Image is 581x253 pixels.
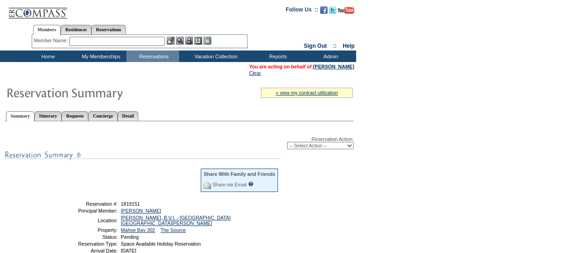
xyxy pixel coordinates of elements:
[5,136,354,149] div: Reservation Action:
[121,201,140,207] span: 1819151
[5,149,280,161] img: subTtlResSummary.gif
[6,83,190,101] img: Reservaton Summary
[248,181,254,186] input: What is this?
[176,37,184,45] img: View
[52,201,118,207] td: Reservation #:
[303,51,356,62] td: Admin
[167,37,175,45] img: b_edit.gif
[21,51,73,62] td: Home
[286,6,318,17] td: Follow Us ::
[338,9,354,15] a: Subscribe to our YouTube Channel
[34,37,69,45] div: Member Name:
[126,51,179,62] td: Reservations
[179,51,250,62] td: Vacation Collection
[329,6,336,14] img: Follow us on Twitter
[320,6,327,14] img: Become our fan on Facebook
[194,37,202,45] img: Reservations
[250,51,303,62] td: Reports
[34,111,62,121] a: Itinerary
[73,51,126,62] td: My Memberships
[160,227,186,233] a: The Source
[343,43,355,49] a: Help
[61,25,91,34] a: Residences
[52,215,118,226] td: Location:
[333,43,337,49] span: ::
[320,9,327,15] a: Become our fan on Facebook
[203,171,275,177] div: Share With Family and Friends
[121,215,231,226] a: [PERSON_NAME], B.V.I. - [GEOGRAPHIC_DATA] [GEOGRAPHIC_DATA][PERSON_NAME]
[121,208,161,214] a: [PERSON_NAME]
[276,90,338,96] a: » view my contract utilization
[52,241,118,247] td: Reservation Type:
[52,208,118,214] td: Principal Member:
[249,64,354,69] span: You are acting on behalf of:
[91,25,126,34] a: Reservations
[121,227,155,233] a: Mahoe Bay 302
[338,7,354,14] img: Subscribe to our YouTube Channel
[185,37,193,45] img: Impersonate
[52,227,118,233] td: Property:
[33,25,61,35] a: Members
[6,111,34,121] a: Summary
[121,241,201,247] span: Space Available Holiday Reservation
[88,111,117,121] a: Concierge
[304,43,327,49] a: Sign Out
[118,111,139,121] a: Detail
[329,9,336,15] a: Follow us on Twitter
[52,234,118,240] td: Status:
[121,234,139,240] span: Pending
[313,64,354,69] a: [PERSON_NAME]
[212,182,247,187] a: Share via Email
[203,37,211,45] img: b_calculator.gif
[62,111,88,121] a: Requests
[249,70,261,76] a: Clear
